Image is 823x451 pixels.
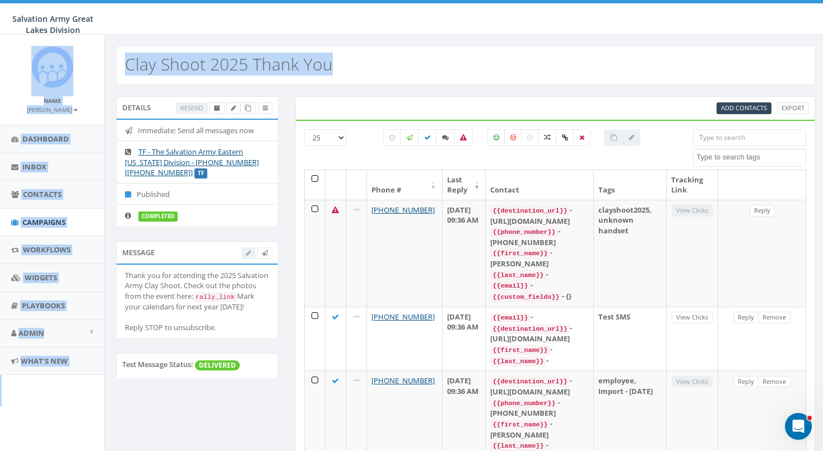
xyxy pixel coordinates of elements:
span: Campaigns [22,217,66,227]
span: Workflows [23,245,71,255]
code: rally_link [193,292,237,302]
span: What's New [21,356,68,366]
div: - [PHONE_NUMBER] [490,397,588,419]
code: {{last_name}} [490,441,546,451]
span: Admin [18,328,44,338]
th: Tracking Link [667,170,718,200]
a: TF - The Salvation Army Eastern [US_STATE] Division - [PHONE_NUMBER] [[PHONE_NUMBER]] [125,147,259,177]
span: CSV files only [721,104,767,112]
label: Bounced [454,129,473,146]
span: Playbooks [22,300,65,311]
label: Mixed [538,129,557,146]
code: {{phone_number}} [490,227,557,237]
div: - [490,344,588,355]
code: {{first_name}} [490,248,550,259]
code: {{first_name}} [490,420,550,430]
th: Last Reply: activate to sort column ascending [443,170,486,200]
span: Add Contacts [721,104,767,112]
div: - [URL][DOMAIN_NAME] [490,323,588,344]
a: Reply [733,376,759,388]
label: Sending [400,129,419,146]
label: TF [194,168,207,178]
input: Type to search [693,129,806,146]
label: completed [138,212,178,222]
textarea: Search [696,152,806,162]
div: - [490,269,588,280]
code: {{destination_url}} [490,324,569,334]
label: Removed [573,129,590,146]
th: Contact [486,170,593,200]
i: Published [125,191,137,198]
a: Remove [758,376,791,388]
span: Inbox [22,162,47,172]
label: Positive [487,129,505,146]
div: - {} [490,291,588,302]
label: Delivered [418,129,437,146]
code: {{custom_fields}} [490,292,561,302]
div: Details [116,96,278,119]
div: - [490,312,588,323]
code: {{phone_number}} [490,398,557,408]
code: {{first_name}} [490,345,550,355]
div: - [URL][DOMAIN_NAME] [490,205,588,226]
a: Remove [758,312,791,323]
td: Test SMS [594,307,667,370]
code: {{last_name}} [490,356,546,367]
code: {{last_name}} [490,270,546,280]
th: Phone #: activate to sort column ascending [367,170,443,200]
span: Salvation Army Great Lakes Division [12,13,94,35]
span: Send Test Message [262,248,268,257]
a: [PERSON_NAME] [27,104,78,114]
a: [PHONE_NUMBER] [371,375,435,386]
td: clayshoot2025, unknown handset [594,200,667,307]
code: {{email}} [490,313,530,323]
iframe: Intercom live chat [785,413,812,440]
th: Tags [594,170,667,200]
label: Link Clicked [556,129,574,146]
img: Rally_Corp_Icon_1.png [31,46,73,88]
a: Reply [750,205,775,217]
a: Add Contacts [717,102,771,114]
div: Message [116,241,278,264]
a: [PHONE_NUMBER] [371,312,435,322]
span: Archive Campaign [214,104,220,112]
div: - [490,355,588,367]
span: Contacts [23,189,62,199]
div: - [490,280,588,291]
li: Immediate: Send all messages now [117,120,278,142]
span: Edit Campaign Title [231,104,236,112]
span: Dashboard [22,134,69,144]
li: Published [117,183,278,205]
code: {{destination_url}} [490,377,569,387]
small: [PERSON_NAME] [27,106,78,114]
label: Replied [436,129,455,146]
span: DELIVERED [195,360,240,370]
i: Immediate: Send all messages now [125,127,138,134]
td: [DATE] 09:36 AM [443,307,486,370]
label: Neutral [521,129,539,146]
span: Widgets [25,273,57,283]
a: View Clicks [672,312,713,323]
div: - [PHONE_NUMBER] [490,226,588,247]
h2: Clay Shoot 2025 Thank You [125,55,333,73]
div: Thank you for attending the 2025 Salvation Army Clay Shoot. Check out the photos from the event h... [125,270,269,333]
div: - [PERSON_NAME] [490,247,588,269]
code: {{destination_url}} [490,206,569,216]
label: Test Message Status: [122,359,193,370]
label: Pending [383,129,401,146]
a: [PHONE_NUMBER] [371,205,435,215]
label: Negative [504,129,522,146]
span: View Campaign Delivery Statistics [263,104,268,112]
div: - [PERSON_NAME] [490,419,588,440]
small: Name [44,97,61,105]
td: [DATE] 09:36 AM [443,200,486,307]
div: - [URL][DOMAIN_NAME] [490,375,588,397]
span: Clone Campaign [245,104,251,112]
a: Export [777,102,809,114]
code: {{email}} [490,281,530,291]
a: Reply [733,312,759,323]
